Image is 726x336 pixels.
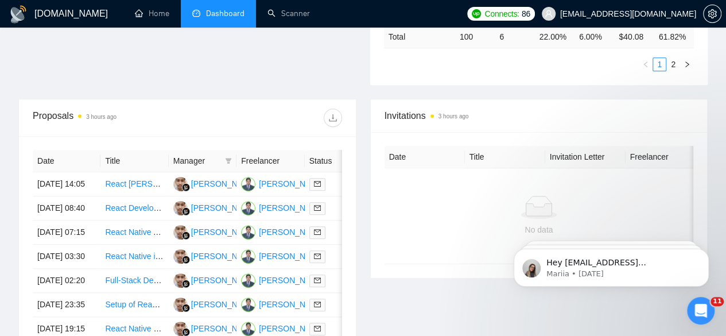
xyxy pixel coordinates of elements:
div: [PERSON_NAME] [PERSON_NAME] [259,322,393,335]
li: Previous Page [639,57,653,71]
div: Proposals [33,109,187,127]
button: right [680,57,694,71]
a: AI[PERSON_NAME] [173,299,257,308]
img: gigradar-bm.png [182,280,190,288]
img: gigradar-bm.png [182,328,190,336]
td: [DATE] 03:30 [33,245,100,269]
a: 2 [667,58,680,71]
span: setting [704,9,721,18]
span: Connects: [484,7,519,20]
time: 3 hours ago [438,113,469,119]
th: Title [100,150,168,172]
span: mail [314,325,321,332]
span: filter [223,152,234,169]
a: AI[PERSON_NAME] [173,251,257,260]
div: [PERSON_NAME] [PERSON_NAME] [259,298,393,311]
span: mail [314,204,321,211]
a: React Native Android App Compilation Assistance [105,227,282,237]
div: [PERSON_NAME] [191,274,257,287]
span: mail [314,277,321,284]
div: [PERSON_NAME] [PERSON_NAME] [259,274,393,287]
div: [PERSON_NAME] [191,177,257,190]
a: MA[PERSON_NAME] [PERSON_NAME] [241,323,393,333]
th: Title [465,146,545,168]
a: AI[PERSON_NAME] [173,179,257,188]
li: 2 [666,57,680,71]
td: [DATE] 07:15 [33,221,100,245]
span: filter [225,157,232,164]
img: MA [241,298,255,312]
img: upwork-logo.png [472,9,481,18]
img: gigradar-bm.png [182,231,190,240]
a: React Developer Needed for Virtual Museum Project [105,203,292,213]
img: MA [241,201,255,215]
li: 1 [653,57,666,71]
th: Freelancer [626,146,706,168]
div: [PERSON_NAME] [191,250,257,262]
td: $ 40.08 [614,25,654,48]
a: homeHome [135,9,169,18]
iframe: Intercom live chat [687,297,715,325]
td: 61.82 % [654,25,694,48]
img: logo [9,5,28,24]
span: 86 [522,7,530,20]
div: [PERSON_NAME] [191,226,257,238]
a: MA[PERSON_NAME] [PERSON_NAME] [241,275,393,284]
td: [DATE] 02:20 [33,269,100,293]
div: No data [394,223,685,236]
th: Date [33,150,100,172]
a: React [PERSON_NAME] Coding iOS App [105,179,254,188]
td: 22.00 % [535,25,574,48]
button: download [324,109,342,127]
button: left [639,57,653,71]
a: AI[PERSON_NAME] [173,275,257,284]
img: MA [241,322,255,336]
span: right [684,61,690,68]
td: React Native Android App Compilation Assistance [100,221,168,245]
div: [PERSON_NAME] [191,202,257,214]
td: 6.00 % [574,25,614,48]
img: MA [241,225,255,240]
span: mail [314,253,321,260]
span: user [545,10,553,18]
th: Date [385,146,465,168]
a: searchScanner [267,9,310,18]
span: 11 [711,297,724,306]
a: 1 [653,58,666,71]
td: [DATE] 08:40 [33,196,100,221]
div: [PERSON_NAME] [191,298,257,311]
span: Invitations [385,109,694,123]
a: React Native iOS App MVP (iOS 26) [105,252,234,261]
img: AI [173,201,188,215]
iframe: Intercom notifications message [496,225,726,305]
div: [PERSON_NAME] [PERSON_NAME] [259,202,393,214]
a: MA[PERSON_NAME] [PERSON_NAME] [241,203,393,212]
span: mail [314,301,321,308]
a: MA[PERSON_NAME] [PERSON_NAME] [241,227,393,236]
span: Manager [173,155,220,167]
th: Freelancer [236,150,304,172]
td: Total [384,25,455,48]
img: gigradar-bm.png [182,304,190,312]
img: gigradar-bm.png [182,183,190,191]
img: MA [241,273,255,288]
img: MA [241,177,255,191]
td: [DATE] 14:05 [33,172,100,196]
span: mail [314,229,321,235]
a: MA[PERSON_NAME] [PERSON_NAME] [241,251,393,260]
a: React Native Expert Needed for Quick Codesandbox Installation [105,324,333,333]
th: Invitation Letter [545,146,626,168]
span: dashboard [192,9,200,17]
a: MA[PERSON_NAME] [PERSON_NAME] [241,179,393,188]
span: mail [314,180,321,187]
span: Status [309,155,356,167]
span: left [642,61,649,68]
img: MA [241,249,255,264]
img: gigradar-bm.png [182,256,190,264]
li: Next Page [680,57,694,71]
img: AI [173,273,188,288]
td: 100 [455,25,495,48]
td: React Native iOS App MVP (iOS 26) [100,245,168,269]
